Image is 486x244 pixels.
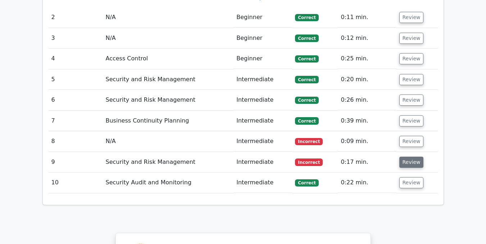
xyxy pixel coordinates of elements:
td: N/A [103,28,234,49]
span: Incorrect [295,138,323,145]
td: 7 [49,111,103,131]
td: 0:12 min. [338,28,396,49]
td: 5 [49,69,103,90]
button: Review [399,136,424,147]
td: Security and Risk Management [103,69,234,90]
td: N/A [103,131,234,152]
td: Business Continuity Planning [103,111,234,131]
button: Review [399,157,424,168]
td: 0:20 min. [338,69,396,90]
span: Correct [295,179,318,187]
span: Correct [295,76,318,83]
td: 0:26 min. [338,90,396,110]
td: 0:17 min. [338,152,396,172]
td: Beginner [233,28,292,49]
td: 4 [49,49,103,69]
td: Intermediate [233,69,292,90]
td: Beginner [233,49,292,69]
td: 9 [49,152,103,172]
button: Review [399,53,424,64]
td: Intermediate [233,111,292,131]
span: Correct [295,117,318,124]
button: Review [399,12,424,23]
td: 3 [49,28,103,49]
td: 8 [49,131,103,152]
td: Intermediate [233,131,292,152]
td: Beginner [233,7,292,28]
td: 0:22 min. [338,172,396,193]
td: 0:25 min. [338,49,396,69]
button: Review [399,74,424,85]
td: Intermediate [233,90,292,110]
button: Review [399,177,424,188]
td: Security Audit and Monitoring [103,172,234,193]
button: Review [399,115,424,126]
button: Review [399,95,424,106]
span: Correct [295,14,318,21]
td: 6 [49,90,103,110]
td: Intermediate [233,152,292,172]
td: Access Control [103,49,234,69]
td: Intermediate [233,172,292,193]
td: 2 [49,7,103,28]
td: Security and Risk Management [103,90,234,110]
span: Correct [295,55,318,63]
td: N/A [103,7,234,28]
span: Correct [295,97,318,104]
td: Security and Risk Management [103,152,234,172]
td: 0:39 min. [338,111,396,131]
td: 0:09 min. [338,131,396,152]
span: Incorrect [295,158,323,166]
button: Review [399,33,424,44]
span: Correct [295,34,318,42]
td: 0:11 min. [338,7,396,28]
td: 10 [49,172,103,193]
